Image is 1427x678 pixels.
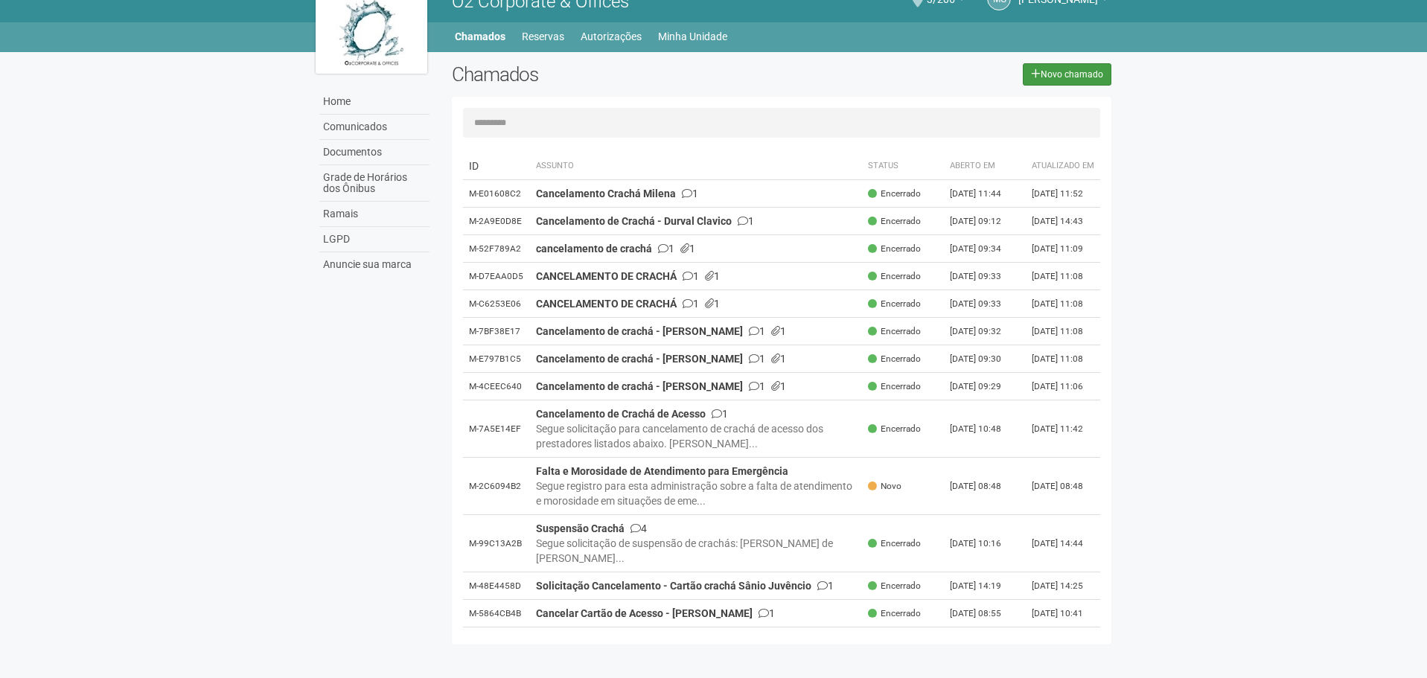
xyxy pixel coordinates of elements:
td: M-C6253E06 [463,290,530,318]
td: [DATE] 14:25 [1026,572,1100,600]
a: Minha Unidade [658,26,727,47]
span: Novo [868,480,901,493]
td: M-4CEEC640 [463,373,530,400]
span: 1 [682,188,698,199]
td: M-E01608C2 [463,180,530,208]
th: Atualizado em [1026,153,1100,180]
div: Segue solicitação de suspensão de crachás: [PERSON_NAME] de [PERSON_NAME]... [536,536,857,566]
td: [DATE] 09:33 [944,263,1026,290]
span: 1 [683,298,699,310]
strong: Cancelamento de Crachá de Acesso [536,408,706,420]
td: M-2A9E0D8E [463,208,530,235]
th: Status [862,153,944,180]
td: [DATE] 09:29 [944,373,1026,400]
strong: Cancelamento de crachá - [PERSON_NAME] [536,380,743,392]
td: [DATE] 08:48 [1026,458,1100,515]
strong: cancelamento de crachá [536,243,652,255]
span: 4 [631,522,647,534]
span: Encerrado [868,215,921,228]
a: Ramais [319,202,430,227]
span: 1 [759,607,775,619]
td: ID [463,153,530,180]
td: [DATE] 08:48 [944,458,1026,515]
span: 1 [749,325,765,337]
span: 1 [771,380,786,392]
span: 1 [817,580,834,592]
h2: Chamados [452,63,714,86]
a: Autorizações [581,26,642,47]
span: 1 [658,243,674,255]
span: Encerrado [868,325,921,338]
a: Home [319,89,430,115]
strong: CANCELAMENTO DE CRACHÁ [536,270,677,282]
td: M-D7EAA0D5 [463,263,530,290]
td: [DATE] 09:33 [944,290,1026,318]
div: Segue registro para esta administração sobre a falta de atendimento e morosidade em situações de ... [536,479,857,508]
th: Aberto em [944,153,1026,180]
th: Assunto [530,153,863,180]
strong: Cancelamento Crachá Milena [536,188,676,199]
td: M-373442FA [463,627,530,655]
td: [DATE] 09:34 [944,235,1026,263]
td: [DATE] 10:41 [1026,600,1100,627]
span: Encerrado [868,607,921,620]
td: [DATE] 08:55 [944,600,1026,627]
td: M-7BF38E17 [463,318,530,345]
span: 1 [771,353,786,365]
strong: Cancelar Cartão de Acesso - [PERSON_NAME] [536,607,753,619]
td: [DATE] 10:16 [944,515,1026,572]
a: Comunicados [319,115,430,140]
strong: Cancelamento de crachá - [PERSON_NAME] [536,353,743,365]
span: Encerrado [868,243,921,255]
td: M-5864CB4B [463,600,530,627]
span: 1 [749,353,765,365]
td: M-52F789A2 [463,235,530,263]
div: Segue solicitação para cancelamento de crachá de acesso dos prestadores listados abaixo. [PERSON_... [536,421,857,451]
td: [DATE] 11:09 [1026,235,1100,263]
strong: Cancelamento de Crachá - Durval Clavico [536,215,732,227]
td: M-2C6094B2 [463,458,530,515]
span: Encerrado [868,188,921,200]
td: M-99C13A2B [463,515,530,572]
td: [DATE] 10:48 [944,400,1026,458]
td: [DATE] 09:12 [944,208,1026,235]
a: Anuncie sua marca [319,252,430,277]
td: [DATE] 11:06 [1026,373,1100,400]
span: 1 [738,215,754,227]
a: Grade de Horários dos Ônibus [319,165,430,202]
span: Encerrado [868,298,921,310]
strong: Solicitação Cancelamento - Cartão crachá Sânio Juvêncio [536,580,811,592]
td: M-7A5E14EF [463,400,530,458]
td: [DATE] 11:08 [1026,263,1100,290]
span: 1 [705,298,720,310]
span: 1 [705,270,720,282]
a: Novo chamado [1023,63,1111,86]
span: Encerrado [868,423,921,435]
td: [DATE] 11:44 [944,180,1026,208]
span: Encerrado [868,380,921,393]
span: Encerrado [868,537,921,550]
td: [DATE] 11:08 [1026,318,1100,345]
strong: CANCELAMENTO DE CRACHÁ [536,298,677,310]
strong: Cancelamento de crachá - [PERSON_NAME] [536,325,743,337]
span: Encerrado [868,580,921,592]
td: M-E797B1C5 [463,345,530,373]
td: [DATE] 09:32 [944,318,1026,345]
strong: Suspensão Crachá [536,522,625,534]
td: [DATE] 14:19 [944,572,1026,600]
td: M-48E4458D [463,572,530,600]
td: [DATE] 11:52 [1026,180,1100,208]
td: [DATE] 16:09 [1026,627,1100,655]
strong: Falta e Morosidade de Atendimento para Emergência [536,465,788,477]
span: 1 [712,408,728,420]
td: [DATE] 15:57 [944,627,1026,655]
span: 1 [771,325,786,337]
td: [DATE] 11:08 [1026,290,1100,318]
a: LGPD [319,227,430,252]
a: Chamados [455,26,505,47]
a: Reservas [522,26,564,47]
td: [DATE] 09:30 [944,345,1026,373]
span: 1 [683,270,699,282]
td: [DATE] 14:43 [1026,208,1100,235]
td: [DATE] 11:42 [1026,400,1100,458]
